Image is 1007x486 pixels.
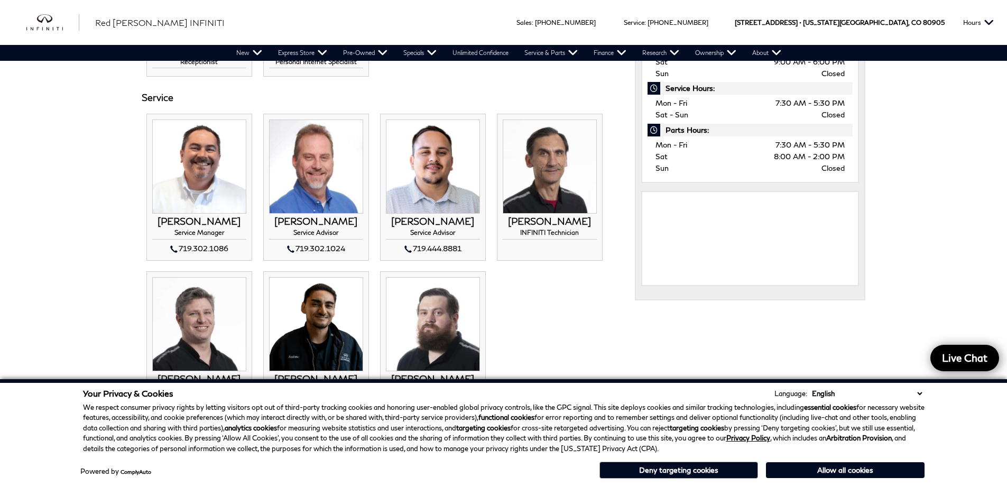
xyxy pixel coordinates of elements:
img: JAMISON HOLLINS [386,120,480,214]
h3: [PERSON_NAME] [152,216,246,227]
a: Pre-Owned [335,45,395,61]
h4: Personal Internet Specialist [269,58,363,68]
a: Research [634,45,687,61]
img: Colton Duvall [386,277,480,371]
select: Language Select [809,388,925,399]
a: Live Chat [930,345,999,371]
h3: [PERSON_NAME] [386,216,480,227]
span: Your Privacy & Cookies [83,388,173,398]
h4: Service Advisor [386,229,480,239]
span: Sat [655,152,668,161]
button: Allow all cookies [766,462,925,478]
div: 719.302.1086 [152,242,246,255]
strong: essential cookies [804,403,856,411]
div: 719.302.1024 [269,242,363,255]
div: Powered by [80,468,151,475]
span: Live Chat [937,351,993,364]
span: : [532,19,533,26]
h3: [PERSON_NAME] [386,374,480,384]
h3: [PERSON_NAME] [269,216,363,227]
img: Brett Ruppert [152,277,246,371]
a: Finance [586,45,634,61]
span: Closed [821,162,845,174]
h3: [PERSON_NAME] [152,374,246,384]
p: We respect consumer privacy rights by letting visitors opt out of third-party tracking cookies an... [83,402,925,454]
h4: Service Manager [152,229,246,239]
span: Closed [821,109,845,121]
span: : [644,19,646,26]
span: Service Hours: [648,82,853,95]
span: 7:30 AM - 5:30 PM [775,97,845,109]
a: infiniti [26,14,79,31]
span: Parts Hours: [648,124,853,136]
span: 7:30 AM - 5:30 PM [775,139,845,151]
h3: [PERSON_NAME] [503,216,597,227]
span: Mon - Fri [655,140,687,149]
img: Nicolae Mitrica [503,120,597,214]
span: Sat - Sun [655,110,688,119]
a: Specials [395,45,445,61]
span: 9:00 AM - 6:00 PM [774,56,845,68]
img: CHRIS COLEMAN [152,120,246,214]
nav: Main Navigation [228,45,789,61]
a: [PHONE_NUMBER] [648,19,708,26]
div: Language: [774,390,807,397]
img: Andrew Tafoya [269,277,363,371]
h4: Receptionist [152,58,246,68]
span: Red [PERSON_NAME] INFINITI [95,17,225,27]
strong: Arbitration Provision [826,434,892,442]
img: CHUCK HOYLE [269,120,363,214]
a: [PHONE_NUMBER] [535,19,596,26]
h3: Service [142,93,619,103]
a: Express Store [270,45,335,61]
span: Sun [655,69,669,78]
a: Red [PERSON_NAME] INFINITI [95,16,225,29]
span: Closed [821,68,845,79]
a: Service & Parts [516,45,586,61]
span: Sun [655,163,669,172]
a: New [228,45,270,61]
a: ComplyAuto [121,469,151,475]
span: 8:00 AM - 2:00 PM [774,151,845,162]
span: Sales [516,19,532,26]
a: Privacy Policy [726,434,770,442]
h4: INFINITI Technician [503,229,597,239]
span: Mon - Fri [655,98,687,107]
span: Service [624,19,644,26]
span: Sat [655,57,668,66]
div: 719.444.8881 [386,242,480,255]
strong: functional cookies [478,413,534,421]
a: [STREET_ADDRESS] • [US_STATE][GEOGRAPHIC_DATA], CO 80905 [735,19,945,26]
strong: targeting cookies [670,424,724,432]
a: Ownership [687,45,744,61]
h3: [PERSON_NAME] [269,374,363,384]
strong: targeting cookies [456,424,511,432]
iframe: Dealer location map [648,197,853,277]
strong: analytics cookies [225,424,277,432]
button: Deny targeting cookies [599,462,758,479]
a: Unlimited Confidence [445,45,516,61]
h4: Service Advisor [269,229,363,239]
a: About [744,45,789,61]
img: INFINITI [26,14,79,31]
